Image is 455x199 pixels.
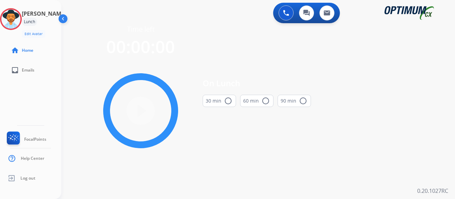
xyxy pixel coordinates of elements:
div: Lunch [22,18,37,26]
mat-icon: home [11,46,19,55]
span: Log out [20,175,35,181]
a: FocalPoints [5,132,46,147]
mat-icon: inbox [11,66,19,74]
button: 30 min [203,95,236,107]
p: 0.20.1027RC [417,187,448,195]
span: 00:00:00 [106,35,175,58]
span: FocalPoints [24,137,46,142]
button: Edit Avatar [22,30,45,38]
button: 90 min [278,95,311,107]
span: Home [22,48,33,53]
mat-icon: radio_button_unchecked [299,97,307,105]
h3: [PERSON_NAME] [22,10,66,18]
span: Time left [127,25,155,34]
span: Help Center [21,156,44,161]
mat-icon: radio_button_unchecked [224,97,232,105]
button: 60 min [240,95,273,107]
span: On Lunch [203,77,311,89]
mat-icon: radio_button_unchecked [262,97,270,105]
span: Emails [22,67,34,73]
img: avatar [1,10,20,29]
